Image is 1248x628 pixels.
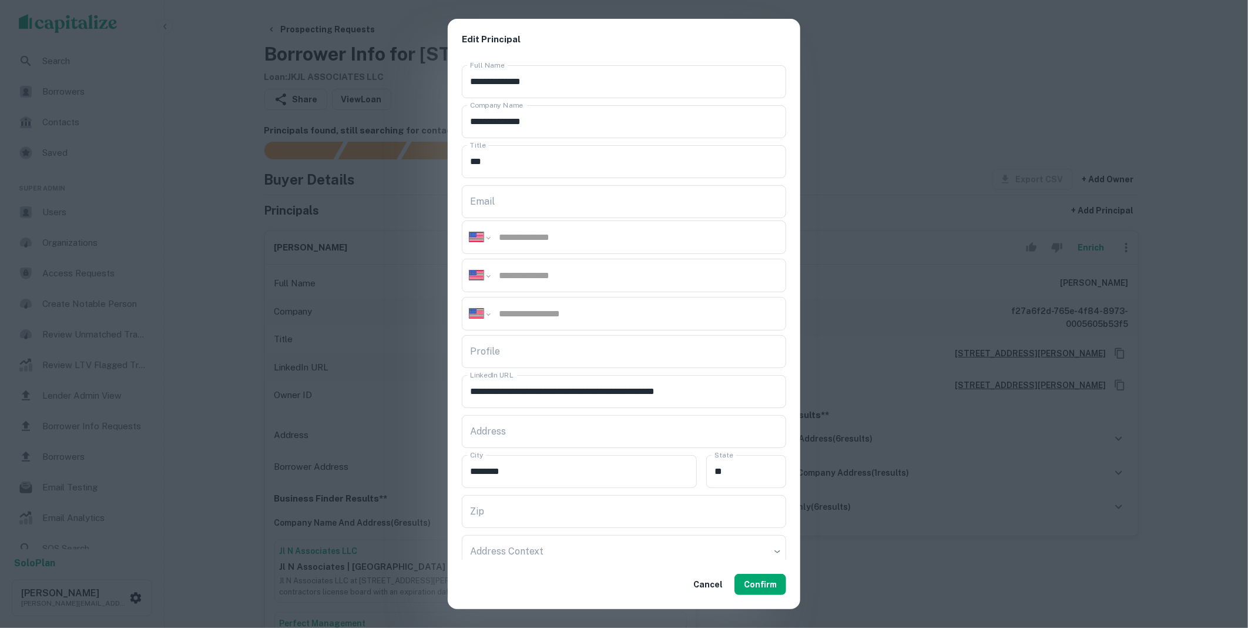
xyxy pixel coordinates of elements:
[462,535,786,568] div: ​
[689,574,727,595] button: Cancel
[714,450,733,460] label: State
[1189,534,1248,590] iframe: Chat Widget
[470,140,486,150] label: Title
[734,574,786,595] button: Confirm
[448,19,800,61] h2: Edit Principal
[470,60,505,70] label: Full Name
[470,450,484,460] label: City
[470,100,523,110] label: Company Name
[470,370,514,380] label: LinkedIn URL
